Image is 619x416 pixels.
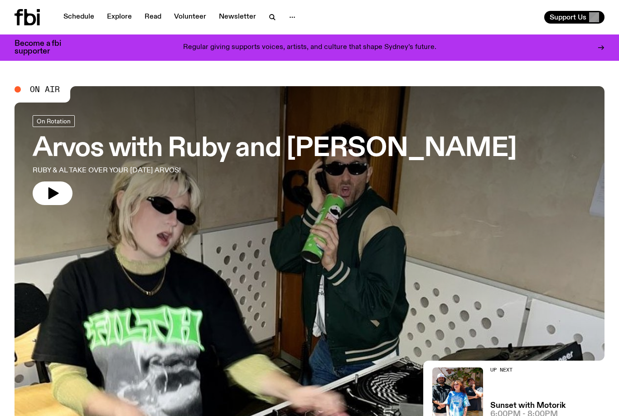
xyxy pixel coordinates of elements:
a: Newsletter [213,11,261,24]
a: Arvos with Ruby and [PERSON_NAME]RUBY & AL TAKE OVER YOUR [DATE] ARVOS! [33,115,517,205]
span: Support Us [550,13,586,21]
p: RUBY & AL TAKE OVER YOUR [DATE] ARVOS! [33,165,265,176]
span: On Air [30,85,60,93]
button: Support Us [544,11,604,24]
p: Regular giving supports voices, artists, and culture that shape Sydney’s future. [183,44,436,52]
a: Sunset with Motorik [490,402,566,410]
a: On Rotation [33,115,75,127]
a: Schedule [58,11,100,24]
h3: Become a fbi supporter [15,40,73,55]
a: Volunteer [169,11,212,24]
a: Read [139,11,167,24]
a: Explore [102,11,137,24]
h3: Arvos with Ruby and [PERSON_NAME] [33,136,517,162]
span: On Rotation [37,117,71,124]
h2: Up Next [490,367,566,372]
